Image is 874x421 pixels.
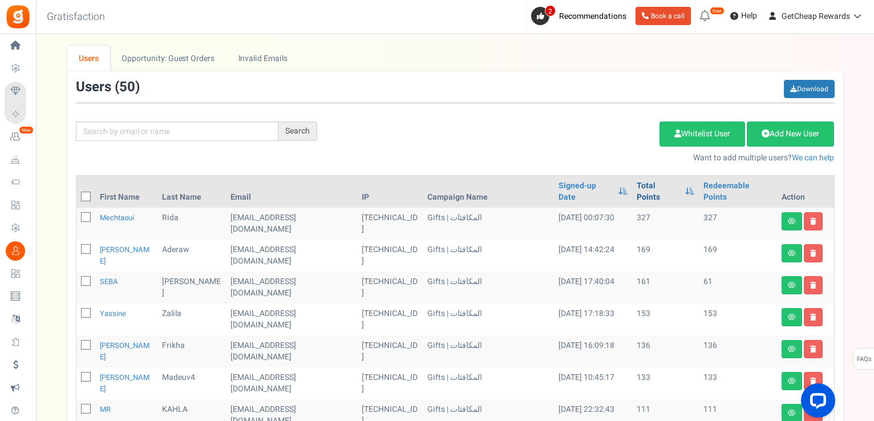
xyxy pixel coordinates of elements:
a: Invalid Emails [226,46,299,71]
td: Gifts | المكافئات [423,303,554,335]
th: Action [777,176,834,208]
td: Gifts | المكافئات [423,367,554,399]
td: 161 [632,272,698,303]
td: 61 [699,272,777,303]
td: Aderaw [157,240,225,272]
i: Delete user [810,282,816,289]
td: subscriber [226,272,357,303]
h3: Gratisfaction [34,6,118,29]
td: 136 [632,335,698,367]
td: [DATE] 10:45:17 [554,367,633,399]
td: [TECHNICAL_ID] [357,367,423,399]
td: Gifts | المكافئات [423,208,554,240]
a: [PERSON_NAME] [100,340,149,362]
i: Delete user [810,250,816,257]
h3: Users ( ) [76,80,140,95]
a: MR [100,404,111,415]
td: [DATE] 16:09:18 [554,335,633,367]
td: rida [157,208,225,240]
th: IP [357,176,423,208]
a: We can help [792,152,834,164]
a: 2 Recommendations [531,7,631,25]
td: 169 [632,240,698,272]
td: [DATE] 14:42:24 [554,240,633,272]
td: [TECHNICAL_ID] [357,208,423,240]
i: Delete user [810,378,816,384]
span: GetCheap Rewards [782,10,850,22]
a: Opportunity: Guest Orders [110,46,226,71]
a: Signed-up Date [559,180,613,203]
td: subscriber [226,240,357,272]
input: Search by email or name [76,122,278,141]
a: [PERSON_NAME] [100,244,149,266]
td: 169 [699,240,777,272]
span: FAQs [856,349,872,370]
div: Search [278,122,317,141]
td: [DATE] 17:18:33 [554,303,633,335]
td: 136 [699,335,777,367]
td: Frikha [157,335,225,367]
i: View details [788,250,796,257]
td: subscriber [226,208,357,240]
a: Book a call [636,7,691,25]
a: Users [67,46,111,71]
i: Delete user [810,346,816,353]
a: New [5,127,31,147]
a: mechtaoui [100,212,134,223]
td: [PERSON_NAME] [157,272,225,303]
td: [TECHNICAL_ID] [357,240,423,272]
td: customer [226,335,357,367]
td: [DATE] 17:40:04 [554,272,633,303]
a: Whitelist User [659,122,745,147]
th: First Name [95,176,158,208]
td: Madeuv4 [157,367,225,399]
td: Zalila [157,303,225,335]
span: Recommendations [559,10,626,22]
i: Delete user [810,314,816,321]
td: [TECHNICAL_ID] [357,272,423,303]
i: View details [788,378,796,384]
th: Last Name [157,176,225,208]
em: New [710,7,725,15]
td: Gifts | المكافئات [423,272,554,303]
td: [TECHNICAL_ID] [357,335,423,367]
td: Gifts | المكافئات [423,335,554,367]
a: [PERSON_NAME] [100,372,149,394]
span: 2 [545,5,556,17]
p: Want to add multiple users? [334,152,835,164]
td: Gifts | المكافئات [423,240,554,272]
th: Campaign Name [423,176,554,208]
td: 133 [632,367,698,399]
i: View details [788,346,796,353]
img: Gratisfaction [5,4,31,30]
th: Email [226,176,357,208]
td: 133 [699,367,777,399]
td: subscriber [226,367,357,399]
a: Download [784,80,835,98]
a: Redeemable Points [703,180,772,203]
span: Help [738,10,757,22]
em: New [19,126,34,134]
td: subscriber [226,303,357,335]
td: 153 [632,303,698,335]
i: View details [788,218,796,225]
i: View details [788,314,796,321]
i: Delete user [810,218,816,225]
a: Help [726,7,762,25]
td: 153 [699,303,777,335]
a: SEBA [100,276,118,287]
span: 50 [119,77,135,97]
a: Total Points [637,180,679,203]
a: Add New User [747,122,834,147]
td: 327 [632,208,698,240]
td: [TECHNICAL_ID] [357,303,423,335]
i: View details [788,282,796,289]
td: 327 [699,208,777,240]
i: View details [788,410,796,416]
a: Yassine [100,308,126,319]
td: [DATE] 00:07:30 [554,208,633,240]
